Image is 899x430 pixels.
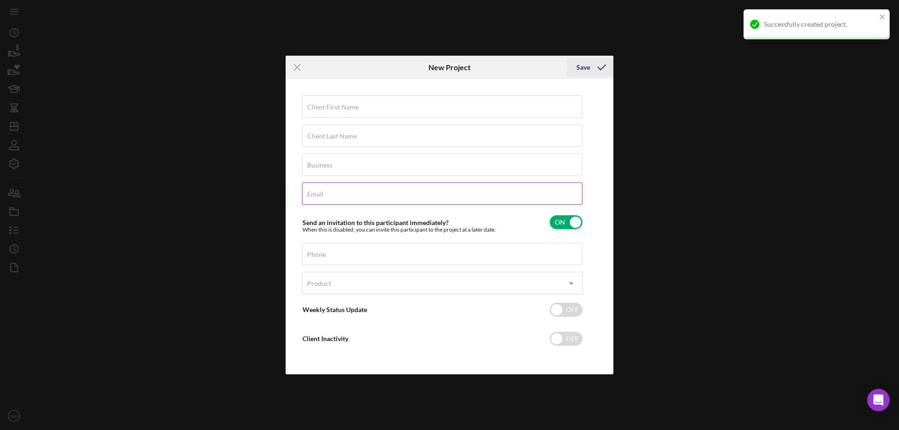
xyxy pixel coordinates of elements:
button: close [879,13,886,22]
h6: New Project [428,63,471,72]
label: Business [307,161,332,169]
div: When this is disabled, you can invite this participant to the project at a later date. [302,226,496,233]
label: Client First Name [307,103,359,111]
label: Phone [307,251,326,258]
div: Product [307,280,331,287]
label: Email [307,190,324,198]
label: Client Last Name [307,132,357,140]
button: Save [567,58,613,77]
div: Save [576,58,590,77]
div: Successfully created project. [764,21,877,28]
label: Send an invitation to this participant immediately? [302,219,449,226]
label: Client Inactivity [302,335,348,343]
label: Weekly Status Update [302,306,367,313]
div: Open Intercom Messenger [867,389,890,411]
